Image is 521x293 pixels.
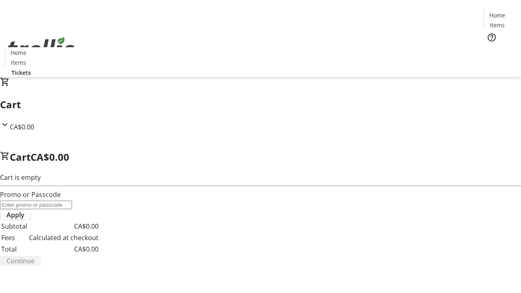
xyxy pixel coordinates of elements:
[11,48,26,57] span: Home
[1,232,28,243] td: Fees
[28,232,99,243] td: Calculated at checkout
[489,11,505,20] span: Home
[484,11,510,20] a: Home
[1,221,28,232] td: Subtotal
[10,122,34,131] span: CA$0.00
[1,244,28,254] td: Total
[490,21,505,29] span: Items
[28,221,99,232] td: CA$0.00
[490,47,510,56] span: Tickets
[5,48,31,57] a: Home
[28,244,99,254] td: CA$0.00
[484,21,510,29] a: Items
[31,150,69,164] span: CA$0.00
[5,58,31,67] a: Items
[484,29,500,46] button: Help
[7,210,24,220] span: Apply
[5,68,37,77] a: Tickets
[484,47,516,56] a: Tickets
[11,58,26,67] span: Items
[5,28,77,69] img: Orient E2E Organization Bm2olJiWBX's Logo
[11,68,31,77] span: Tickets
